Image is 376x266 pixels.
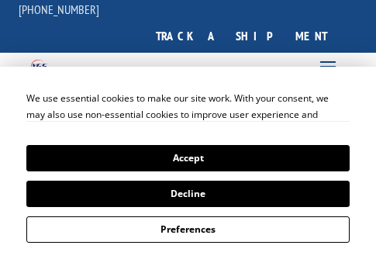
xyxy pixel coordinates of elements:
[144,19,339,53] a: track a shipment
[26,90,349,171] div: We use essential cookies to make our site work. With your consent, we may also use non-essential ...
[26,145,349,171] button: Accept
[19,2,99,17] a: [PHONE_NUMBER]
[26,216,349,243] button: Preferences
[26,181,349,207] button: Decline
